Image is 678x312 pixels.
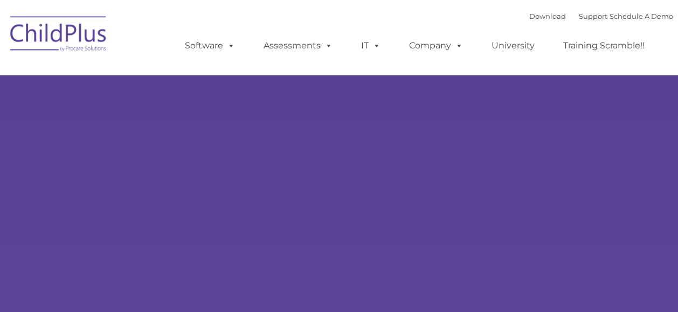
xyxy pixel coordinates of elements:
[350,35,391,56] a: IT
[579,12,607,20] a: Support
[5,9,113,62] img: ChildPlus by Procare Solutions
[529,12,566,20] a: Download
[398,35,474,56] a: Company
[529,12,673,20] font: |
[481,35,545,56] a: University
[174,35,246,56] a: Software
[253,35,343,56] a: Assessments
[610,12,673,20] a: Schedule A Demo
[552,35,655,56] a: Training Scramble!!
